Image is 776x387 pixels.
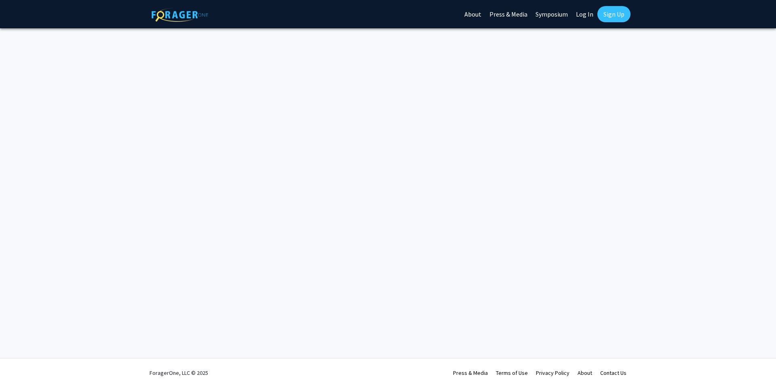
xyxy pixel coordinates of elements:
div: ForagerOne, LLC © 2025 [150,359,208,387]
a: Privacy Policy [536,369,569,376]
a: Terms of Use [496,369,528,376]
a: Sign Up [597,6,630,22]
a: Press & Media [453,369,488,376]
a: Contact Us [600,369,626,376]
img: ForagerOne Logo [152,8,208,22]
a: About [578,369,592,376]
